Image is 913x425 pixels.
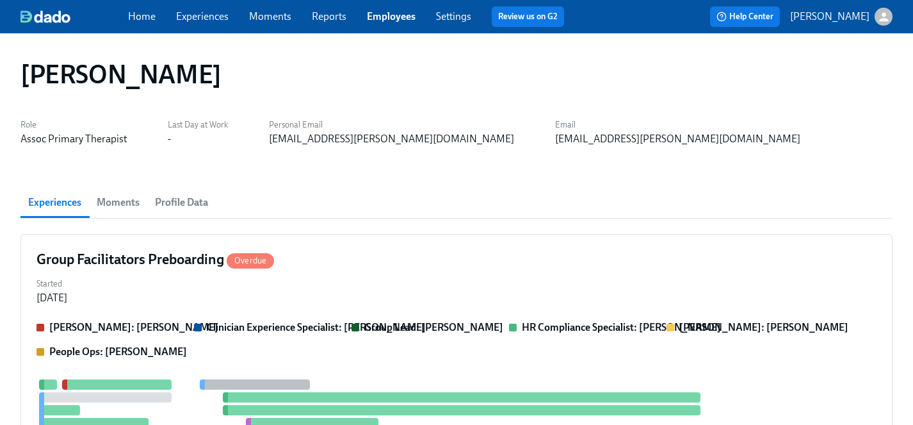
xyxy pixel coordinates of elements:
div: [EMAIL_ADDRESS][PERSON_NAME][DOMAIN_NAME] [555,132,800,146]
a: Settings [436,10,471,22]
h4: Group Facilitators Preboarding [36,250,274,269]
button: [PERSON_NAME] [790,8,893,26]
a: Review us on G2 [498,10,558,23]
label: Started [36,277,67,291]
a: Home [128,10,156,22]
strong: [PERSON_NAME]: [PERSON_NAME] [49,321,218,333]
span: Moments [97,194,140,212]
strong: People Ops: [PERSON_NAME] [49,346,187,358]
label: Personal Email [269,118,514,132]
a: Moments [249,10,291,22]
strong: [PERSON_NAME]: [PERSON_NAME] [679,321,848,333]
a: Experiences [176,10,229,22]
label: Email [555,118,800,132]
a: Reports [312,10,346,22]
a: Employees [367,10,416,22]
a: dado [20,10,128,23]
span: Profile Data [155,194,208,212]
div: - [168,132,171,146]
div: [EMAIL_ADDRESS][PERSON_NAME][DOMAIN_NAME] [269,132,514,146]
button: Help Center [710,6,780,27]
button: Review us on G2 [492,6,564,27]
span: Help Center [716,10,773,23]
label: Role [20,118,127,132]
h1: [PERSON_NAME] [20,59,222,90]
strong: Group Lead: [PERSON_NAME] [364,321,503,333]
label: Last Day at Work [168,118,228,132]
strong: Clinician Experience Specialist: [PERSON_NAME] [207,321,426,333]
div: Assoc Primary Therapist [20,132,127,146]
span: Overdue [227,256,274,265]
div: [DATE] [36,291,67,305]
img: dado [20,10,70,23]
p: [PERSON_NAME] [790,10,869,24]
span: Experiences [28,194,81,212]
strong: HR Compliance Specialist: [PERSON_NAME] [522,321,721,333]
